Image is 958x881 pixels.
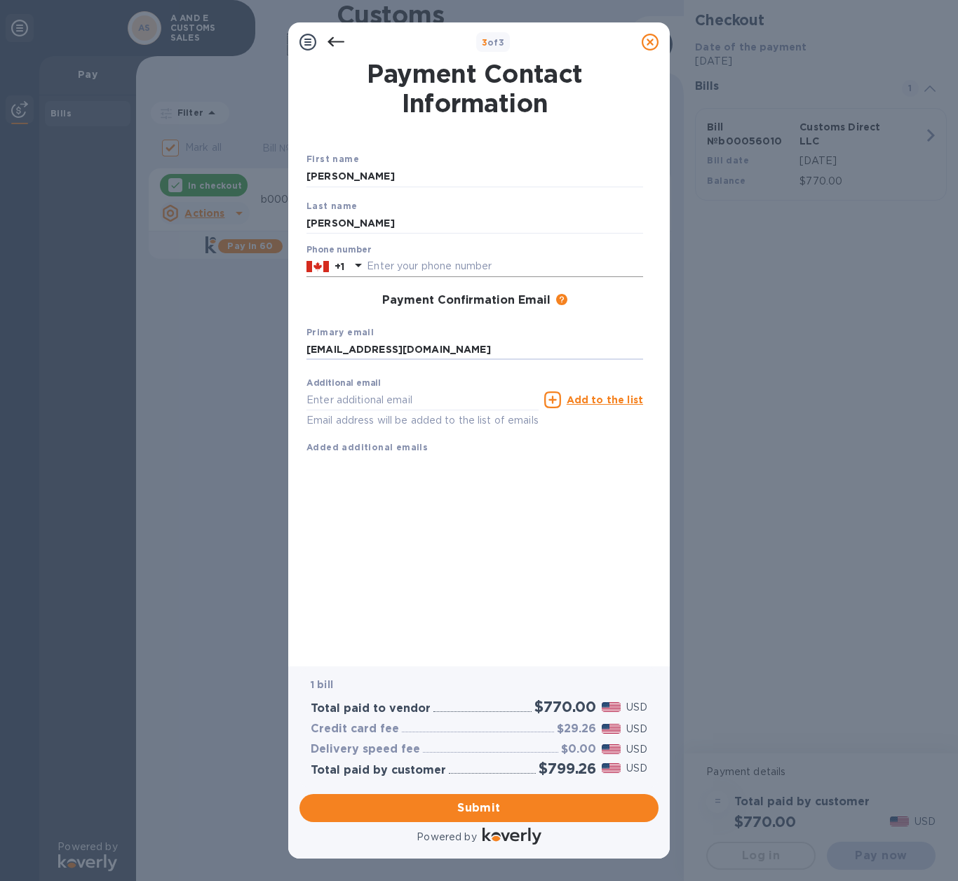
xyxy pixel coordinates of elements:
h3: Payment Confirmation Email [382,294,551,307]
b: Last name [306,201,358,211]
input: Enter your last name [306,213,643,234]
button: Submit [299,794,659,822]
b: First name [306,154,359,164]
u: Add to the list [567,394,643,405]
h2: $799.26 [539,760,596,777]
img: USD [602,763,621,773]
input: Enter your primary name [306,339,643,361]
h3: Credit card fee [311,722,399,736]
img: Logo [483,828,541,845]
input: Enter additional email [306,389,539,410]
span: Submit [311,800,647,816]
img: USD [602,744,621,754]
label: Additional email [306,379,381,388]
h3: Total paid to vendor [311,702,431,715]
p: Email address will be added to the list of emails [306,412,539,429]
b: Primary email [306,327,374,337]
h3: Delivery speed fee [311,743,420,756]
h1: Payment Contact Information [306,59,643,118]
p: USD [626,761,647,776]
b: Added additional emails [306,442,428,452]
h3: $29.26 [557,722,596,736]
img: USD [602,702,621,712]
img: USD [602,724,621,734]
h3: Total paid by customer [311,764,446,777]
label: Phone number [306,246,371,255]
img: CA [306,259,329,274]
b: 1 bill [311,679,333,690]
p: USD [626,700,647,715]
input: Enter your phone number [367,256,643,277]
h2: $770.00 [534,698,596,715]
p: USD [626,742,647,757]
input: Enter your first name [306,166,643,187]
p: Powered by [417,830,476,845]
b: of 3 [482,37,505,48]
h3: $0.00 [561,743,596,756]
p: +1 [335,260,344,274]
p: USD [626,722,647,737]
span: 3 [482,37,487,48]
